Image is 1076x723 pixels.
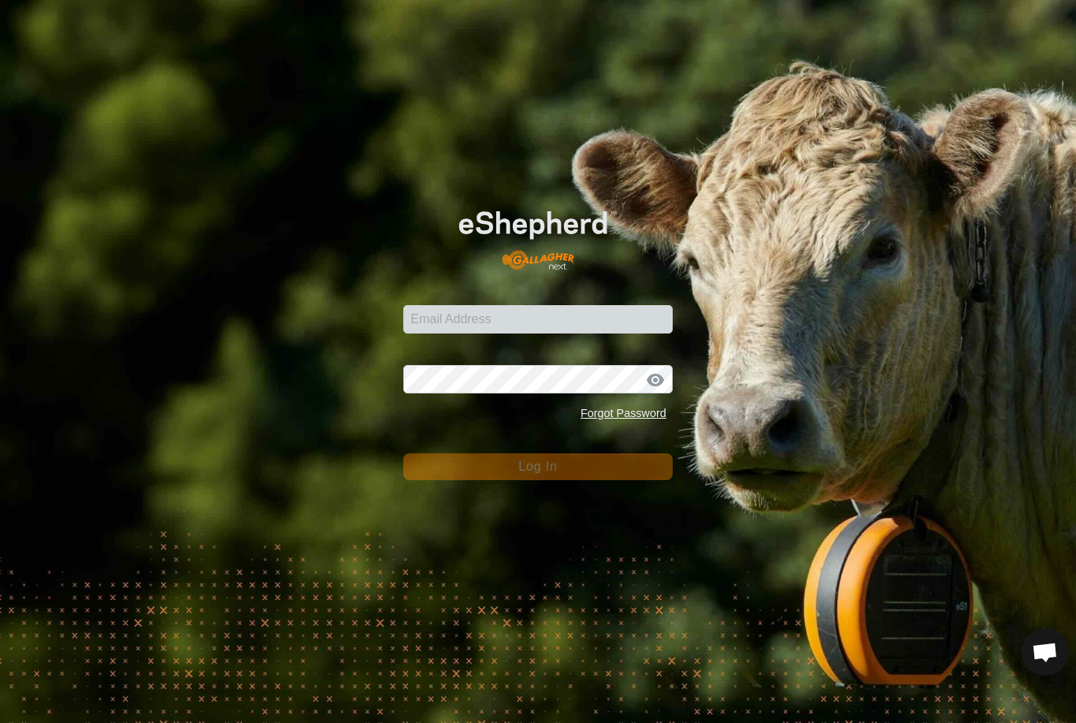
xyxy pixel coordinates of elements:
img: E-shepherd Logo [430,188,645,280]
div: Open chat [1022,628,1069,676]
span: Log In [518,460,557,473]
input: Email Address [403,305,673,334]
a: Forgot Password [581,407,666,419]
button: Log In [403,453,673,480]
